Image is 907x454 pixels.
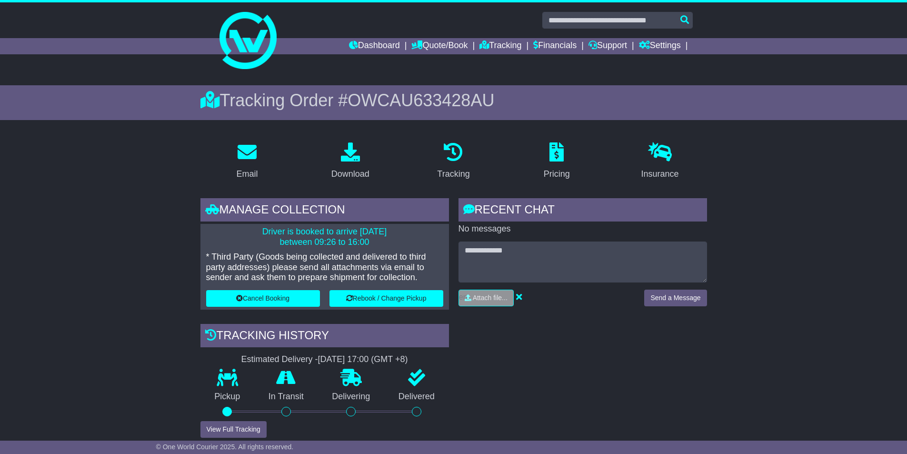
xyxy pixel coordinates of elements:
div: Tracking history [200,324,449,350]
p: * Third Party (Goods being collected and delivered to third party addresses) please send all atta... [206,252,443,283]
a: Dashboard [349,38,400,54]
span: OWCAU633428AU [348,91,494,110]
div: Email [236,168,258,181]
button: Cancel Booking [206,290,320,307]
a: Tracking [431,139,476,184]
p: Driver is booked to arrive [DATE] between 09:26 to 16:00 [206,227,443,247]
a: Email [230,139,264,184]
a: Tracking [479,38,521,54]
a: Settings [639,38,681,54]
p: Delivered [384,392,449,402]
div: Insurance [641,168,679,181]
div: Tracking Order # [200,90,707,111]
div: Manage collection [200,198,449,224]
div: RECENT CHAT [458,198,707,224]
a: Download [325,139,376,184]
button: Send a Message [644,290,707,306]
button: View Full Tracking [200,421,267,438]
div: [DATE] 17:00 (GMT +8) [318,354,408,365]
a: Insurance [635,139,685,184]
p: Delivering [318,392,385,402]
a: Financials [533,38,577,54]
p: Pickup [200,392,255,402]
div: Estimated Delivery - [200,354,449,365]
span: © One World Courier 2025. All rights reserved. [156,443,294,451]
div: Pricing [544,168,570,181]
p: In Transit [254,392,318,402]
div: Download [331,168,369,181]
div: Tracking [437,168,469,181]
a: Pricing [538,139,576,184]
a: Quote/Book [411,38,468,54]
a: Support [588,38,627,54]
button: Rebook / Change Pickup [329,290,443,307]
p: No messages [458,224,707,234]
